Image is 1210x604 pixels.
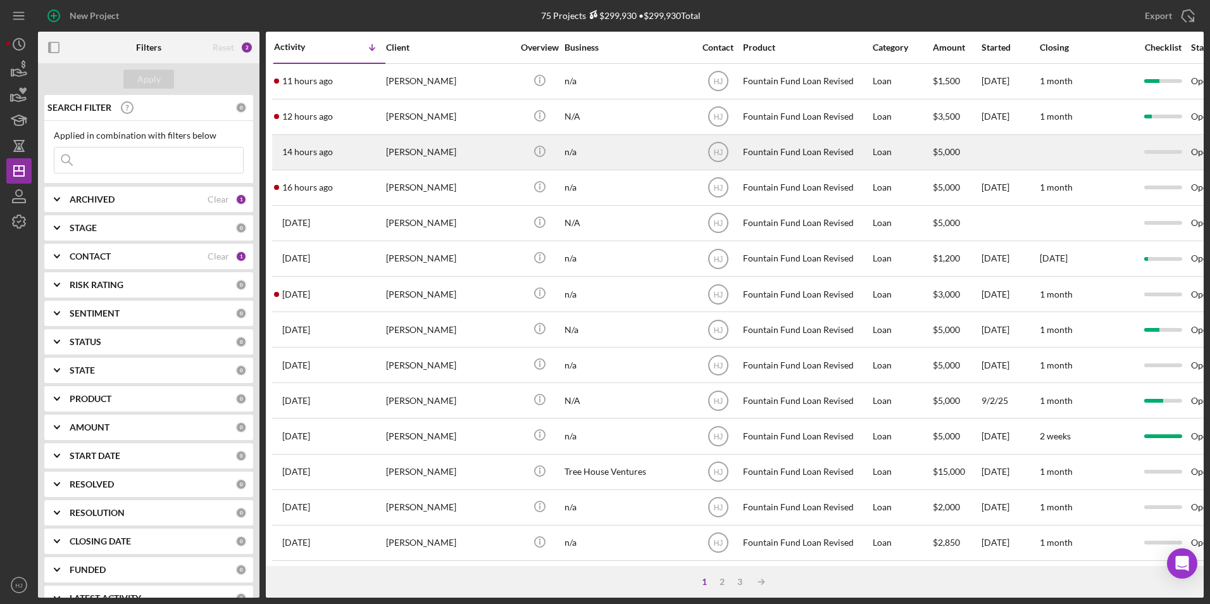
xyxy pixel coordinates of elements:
div: [PERSON_NAME] [386,384,513,417]
div: New Project [70,3,119,28]
b: FUNDED [70,565,106,575]
div: 0 [235,308,247,319]
text: HJ [713,503,723,512]
span: $1,200 [933,253,960,263]
div: Started [982,42,1038,53]
div: [PERSON_NAME] [386,491,513,524]
span: $5,000 [933,431,960,441]
div: N/A [564,206,691,240]
span: $5,000 [933,360,960,370]
div: [PERSON_NAME] [386,135,513,169]
div: 0 [235,102,247,113]
time: 1 month [1040,111,1073,122]
div: Loan [873,313,932,346]
span: $3,000 [933,289,960,299]
time: 1 month [1040,501,1073,512]
div: [DATE] [982,242,1038,275]
span: $5,000 [933,182,960,192]
div: n/a [564,562,691,595]
text: HJ [713,219,723,228]
div: 0 [235,393,247,405]
div: 1 [695,577,713,587]
time: 2025-09-02 14:53 [282,502,310,512]
time: 2025-09-08 22:07 [282,147,333,157]
div: Product [743,42,870,53]
b: STATE [70,365,95,375]
div: Clear [208,194,229,204]
b: STAGE [70,223,97,233]
text: HJ [15,582,23,589]
div: Loan [873,384,932,417]
div: n/a [564,171,691,204]
div: Loan [873,419,932,453]
time: 2025-09-02 16:34 [282,467,310,477]
div: Fountain Fund Loan Revised [743,419,870,453]
div: n/a [564,242,691,275]
time: 1 month [1040,537,1073,548]
div: 0 [235,450,247,462]
time: 1 month [1040,395,1073,406]
b: RISK RATING [70,280,123,290]
time: 1 month [1040,289,1073,299]
div: Loan [873,348,932,382]
time: 2025-09-02 17:28 [282,431,310,441]
div: n/a [564,526,691,560]
text: HJ [713,361,723,370]
div: [DATE] [982,526,1038,560]
div: 75 Projects • $299,930 Total [541,10,701,21]
text: HJ [713,113,723,122]
div: [PERSON_NAME] [386,419,513,453]
div: Loan [873,526,932,560]
div: Loan [873,100,932,134]
div: Fountain Fund Loan Revised [743,100,870,134]
div: [DATE] [982,455,1038,489]
b: CONTACT [70,251,111,261]
div: n/a [564,419,691,453]
b: START DATE [70,451,120,461]
div: [PERSON_NAME] [386,242,513,275]
text: HJ [713,255,723,263]
time: 2025-08-28 14:37 [282,538,310,548]
div: N/a [564,313,691,346]
div: 0 [235,507,247,519]
div: [PERSON_NAME] [386,526,513,560]
div: [DATE] [982,313,1038,346]
div: 0 [235,479,247,490]
div: [DATE] [982,171,1038,204]
time: 2025-09-03 14:49 [282,360,310,370]
span: $15,000 [933,466,965,477]
time: 2025-09-05 13:11 [282,289,310,299]
button: HJ [6,572,32,598]
div: 1 [235,251,247,262]
div: n/a [564,348,691,382]
div: Fountain Fund Loan Revised [743,491,870,524]
div: [PERSON_NAME] [386,348,513,382]
div: Fountain Fund Loan Revised [743,313,870,346]
time: [DATE] [1040,253,1068,263]
div: Checklist [1136,42,1190,53]
b: RESOLVED [70,479,114,489]
div: Amount [933,42,980,53]
div: [DATE] [982,491,1038,524]
div: Applied in combination with filters below [54,130,244,141]
div: [PERSON_NAME] [386,313,513,346]
div: Export [1145,3,1172,28]
time: 2 weeks [1040,431,1071,441]
div: Business [564,42,691,53]
div: 0 [235,422,247,433]
div: Fountain Fund Loan Revised [743,206,870,240]
div: Fountain Fund Loan Revised [743,384,870,417]
text: HJ [713,396,723,405]
div: 0 [235,336,247,348]
div: Client [386,42,513,53]
b: CLOSING DATE [70,536,131,546]
div: Fountain Fund Loan Revised [743,135,870,169]
div: Category [873,42,932,53]
span: $5,000 [933,395,960,406]
div: [PERSON_NAME] [386,562,513,595]
div: Open Intercom Messenger [1167,548,1197,579]
time: 2025-09-05 19:19 [282,218,310,228]
time: 2025-09-09 00:33 [282,111,333,122]
b: RESOLUTION [70,508,125,518]
div: [DATE] [982,65,1038,98]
